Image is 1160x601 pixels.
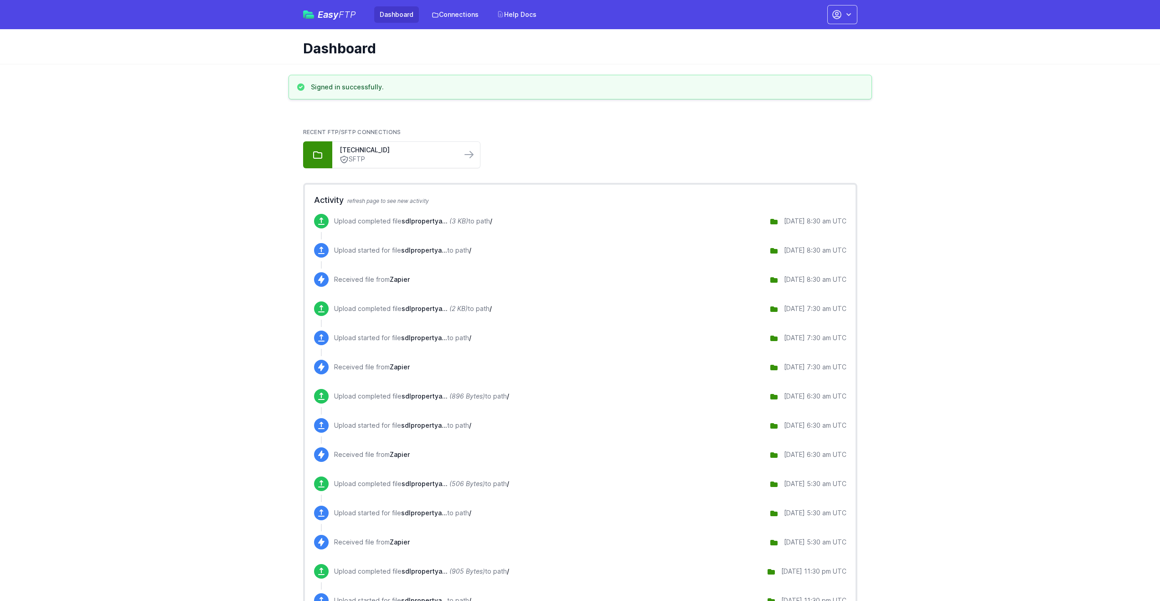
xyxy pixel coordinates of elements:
[402,392,448,400] span: sdlpropertyauctions.vfb-pro-export.upstix.2025-09-09-0630.csv
[490,217,492,225] span: /
[402,305,448,312] span: sdlpropertyauctions.vfb-pro-export.upstix.2025-09-09-0730.csv
[507,567,509,575] span: /
[401,421,447,429] span: sdlpropertyauctions.vfb-pro-export.upstix.2025-09-09-0630.csv
[781,567,846,576] div: [DATE] 11:30 pm UTC
[334,217,492,226] p: Upload completed file to path
[347,197,429,204] span: refresh page to see new activity
[401,509,447,517] span: sdlpropertyauctions.vfb-pro-export.upstix.2025-09-09-0530.csv
[334,363,410,372] p: Received file from
[469,334,471,342] span: /
[469,421,471,429] span: /
[339,9,356,20] span: FTP
[334,450,410,459] p: Received file from
[784,304,846,313] div: [DATE] 7:30 am UTC
[784,479,846,488] div: [DATE] 5:30 am UTC
[784,333,846,342] div: [DATE] 7:30 am UTC
[784,392,846,401] div: [DATE] 6:30 am UTC
[334,333,471,342] p: Upload started for file to path
[402,217,448,225] span: sdlpropertyauctions.vfb-pro-export.upstix.2025-09-09-0830.csv
[340,145,454,155] a: [TECHNICAL_ID]
[334,538,410,547] p: Received file from
[507,392,509,400] span: /
[311,83,384,92] h3: Signed in successfully.
[449,567,485,575] i: (905 Bytes)
[374,6,419,23] a: Dashboard
[334,508,471,518] p: Upload started for file to path
[390,538,410,546] span: Zapier
[784,421,846,430] div: [DATE] 6:30 am UTC
[334,567,509,576] p: Upload completed file to path
[784,538,846,547] div: [DATE] 5:30 am UTC
[402,480,448,487] span: sdlpropertyauctions.vfb-pro-export.upstix.2025-09-09-0530.csv
[334,479,509,488] p: Upload completed file to path
[784,246,846,255] div: [DATE] 8:30 am UTC
[784,508,846,518] div: [DATE] 5:30 am UTC
[426,6,484,23] a: Connections
[402,567,448,575] span: sdlpropertyauctions.vfb-pro-export.upstix.2025-09-08-2330.csv
[390,451,410,458] span: Zapier
[469,509,471,517] span: /
[401,334,447,342] span: sdlpropertyauctions.vfb-pro-export.upstix.2025-09-09-0730.csv
[303,129,857,136] h2: Recent FTP/SFTP Connections
[784,275,846,284] div: [DATE] 8:30 am UTC
[318,10,356,19] span: Easy
[390,275,410,283] span: Zapier
[340,155,454,164] a: SFTP
[507,480,509,487] span: /
[784,363,846,372] div: [DATE] 7:30 am UTC
[401,246,447,254] span: sdlpropertyauctions.vfb-pro-export.upstix.2025-09-09-0830.csv
[334,392,509,401] p: Upload completed file to path
[334,275,410,284] p: Received file from
[490,305,492,312] span: /
[784,217,846,226] div: [DATE] 8:30 am UTC
[449,217,468,225] i: (3 KB)
[334,421,471,430] p: Upload started for file to path
[334,246,471,255] p: Upload started for file to path
[303,10,314,19] img: easyftp_logo.png
[314,194,846,207] h2: Activity
[303,10,356,19] a: EasyFTP
[303,40,850,57] h1: Dashboard
[449,305,468,312] i: (2 KB)
[449,392,485,400] i: (896 Bytes)
[491,6,542,23] a: Help Docs
[334,304,492,313] p: Upload completed file to path
[469,246,471,254] span: /
[390,363,410,371] span: Zapier
[449,480,485,487] i: (506 Bytes)
[784,450,846,459] div: [DATE] 6:30 am UTC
